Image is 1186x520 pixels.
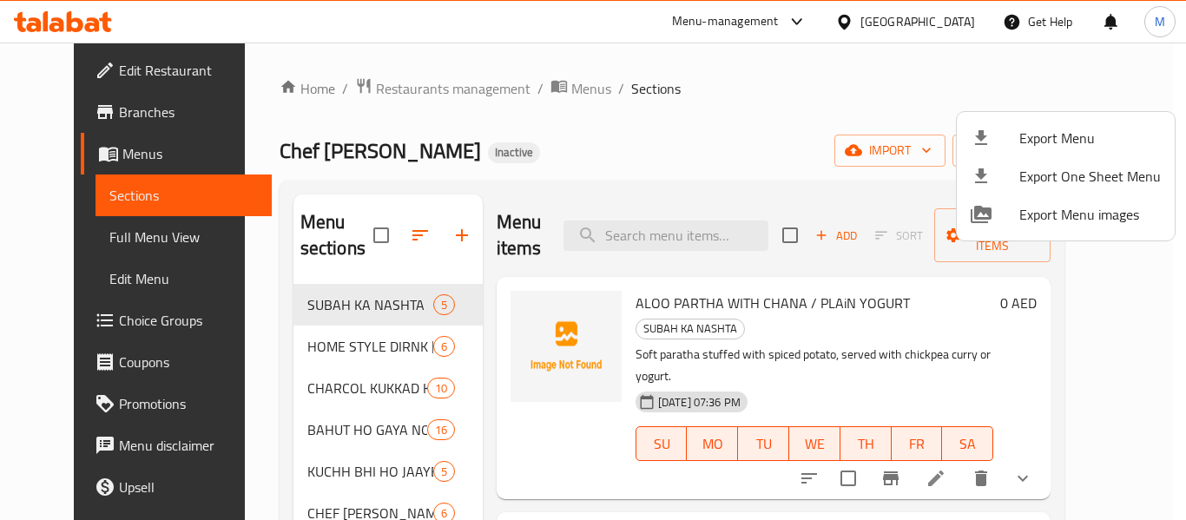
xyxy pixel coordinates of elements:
[957,195,1175,234] li: Export Menu images
[957,157,1175,195] li: Export one sheet menu items
[1019,128,1161,148] span: Export Menu
[1019,204,1161,225] span: Export Menu images
[957,119,1175,157] li: Export menu items
[1019,166,1161,187] span: Export One Sheet Menu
